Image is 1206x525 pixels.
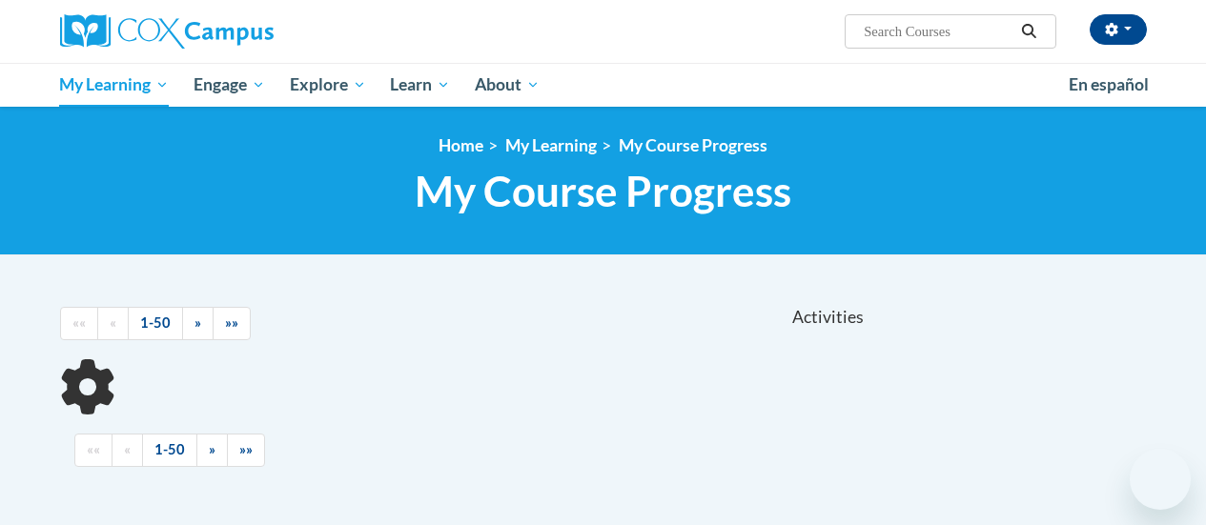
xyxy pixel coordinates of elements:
[48,63,182,107] a: My Learning
[225,314,238,331] span: »»
[390,73,450,96] span: Learn
[194,73,265,96] span: Engage
[124,441,131,457] span: «
[277,63,378,107] a: Explore
[196,434,228,467] a: Next
[1014,20,1043,43] button: Search
[439,135,483,155] a: Home
[1130,449,1191,510] iframe: Button to launch messaging window
[194,314,201,331] span: »
[72,314,86,331] span: ««
[792,307,864,328] span: Activities
[60,14,274,49] img: Cox Campus
[74,434,112,467] a: Begining
[59,73,169,96] span: My Learning
[290,73,366,96] span: Explore
[46,63,1161,107] div: Main menu
[239,441,253,457] span: »»
[181,63,277,107] a: Engage
[213,307,251,340] a: End
[128,307,183,340] a: 1-50
[97,307,129,340] a: Previous
[110,314,116,331] span: «
[209,441,215,457] span: »
[475,73,540,96] span: About
[1069,74,1149,94] span: En español
[378,63,462,107] a: Learn
[862,20,1014,43] input: Search Courses
[142,434,197,467] a: 1-50
[112,434,143,467] a: Previous
[60,14,403,49] a: Cox Campus
[462,63,552,107] a: About
[87,441,100,457] span: ««
[1056,65,1161,105] a: En español
[227,434,265,467] a: End
[60,307,98,340] a: Begining
[619,135,767,155] a: My Course Progress
[415,166,791,216] span: My Course Progress
[182,307,214,340] a: Next
[1090,14,1147,45] button: Account Settings
[505,135,597,155] a: My Learning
